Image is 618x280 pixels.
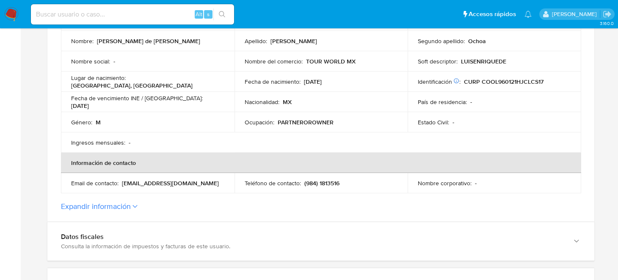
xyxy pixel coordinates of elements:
[524,11,532,18] a: Notificaciones
[196,10,202,18] span: Alt
[31,9,234,20] input: Buscar usuario o caso...
[207,10,210,18] span: s
[600,20,614,27] span: 3.160.0
[603,10,612,19] a: Salir
[469,10,516,19] span: Accesos rápidos
[552,10,600,18] p: brenda.morenoreyes@mercadolibre.com.mx
[213,8,231,20] button: search-icon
